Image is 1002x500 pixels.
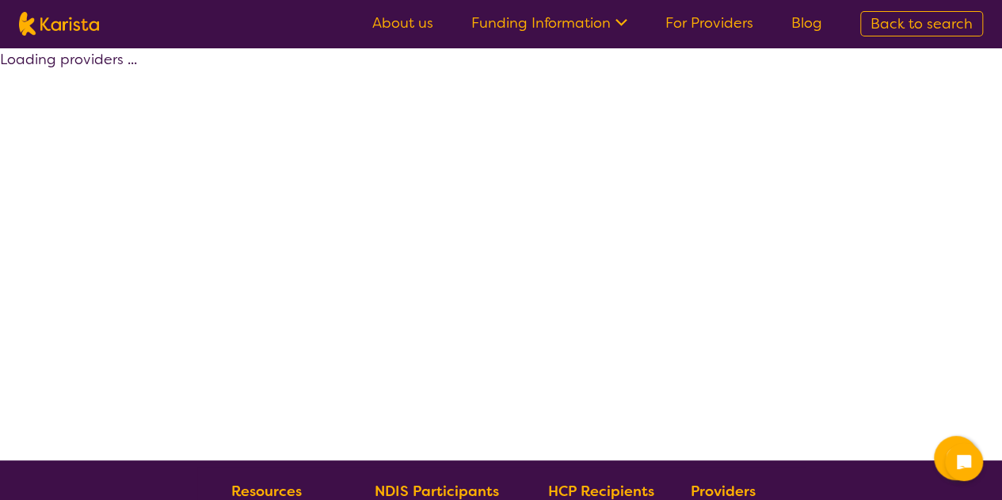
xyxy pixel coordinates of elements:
a: Funding Information [471,13,627,32]
span: Back to search [871,14,973,33]
a: Back to search [860,11,983,36]
button: Channel Menu [934,436,978,480]
a: Blog [791,13,822,32]
a: About us [372,13,433,32]
a: For Providers [665,13,753,32]
img: Karista logo [19,12,99,36]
